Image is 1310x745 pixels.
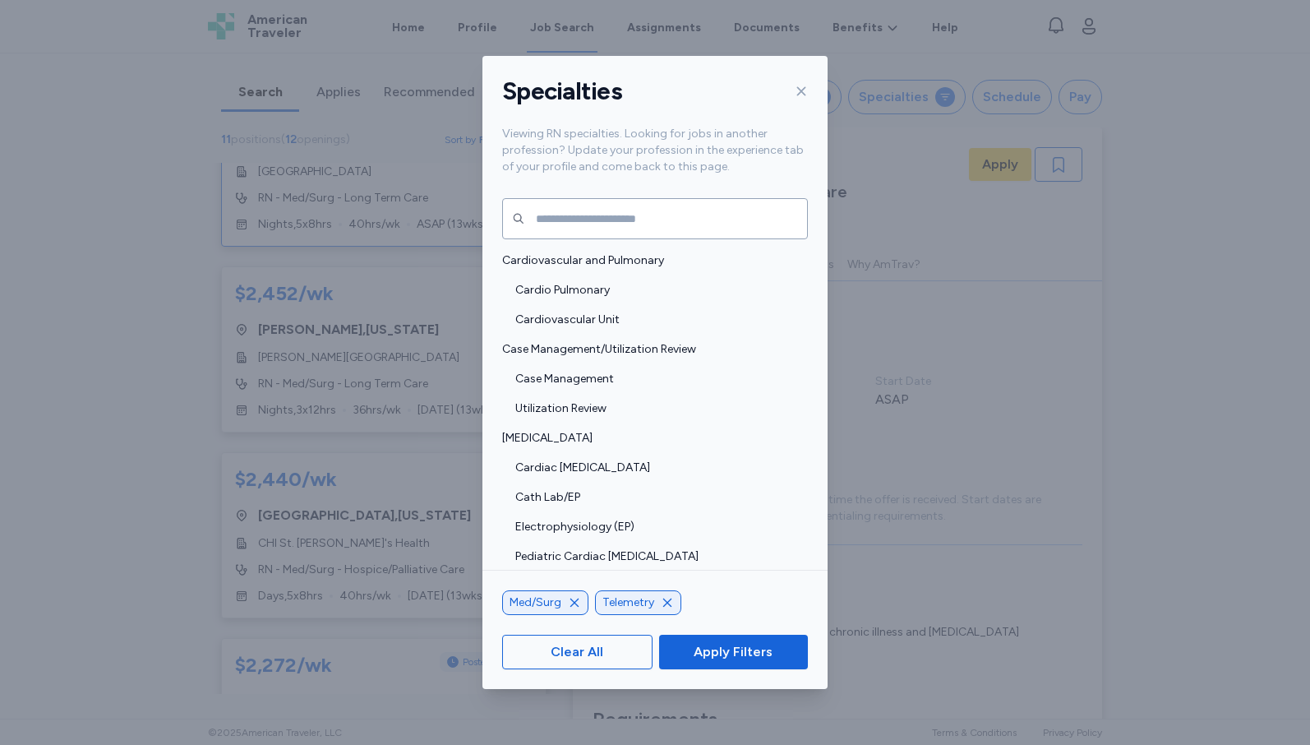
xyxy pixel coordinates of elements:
[515,282,798,298] span: Cardio Pulmonary
[502,341,798,358] span: Case Management/Utilization Review
[502,430,798,447] span: [MEDICAL_DATA]
[510,595,561,611] span: Med/Surg
[515,460,798,476] span: Cardiac [MEDICAL_DATA]
[515,519,798,535] span: Electrophysiology (EP)
[515,489,798,506] span: Cath Lab/EP
[502,252,798,269] span: Cardiovascular and Pulmonary
[602,595,654,611] span: Telemetry
[659,635,808,669] button: Apply Filters
[515,371,798,387] span: Case Management
[551,642,603,662] span: Clear All
[502,635,653,669] button: Clear All
[694,642,773,662] span: Apply Filters
[482,126,828,195] div: Viewing RN specialties. Looking for jobs in another profession? Update your profession in the exp...
[515,548,798,565] span: Pediatric Cardiac [MEDICAL_DATA]
[515,312,798,328] span: Cardiovascular Unit
[502,76,622,107] h1: Specialties
[515,400,798,417] span: Utilization Review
